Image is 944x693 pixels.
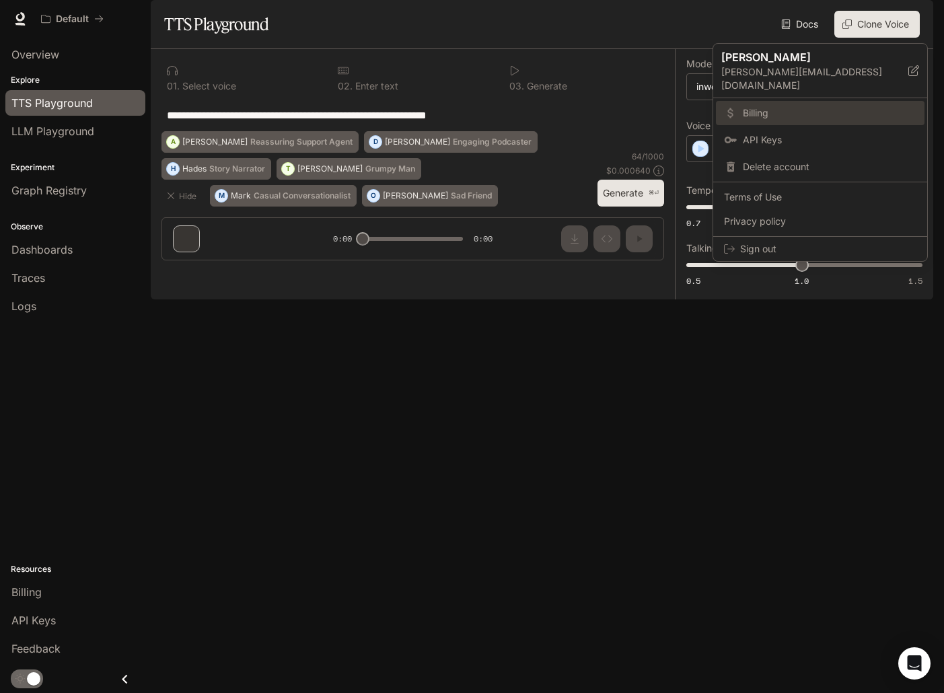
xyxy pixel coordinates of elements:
a: Privacy policy [716,209,924,233]
span: Billing [743,106,916,120]
div: [PERSON_NAME][PERSON_NAME][EMAIL_ADDRESS][DOMAIN_NAME] [713,44,927,98]
span: Sign out [740,242,916,256]
div: Delete account [716,155,924,179]
a: Terms of Use [716,185,924,209]
div: Sign out [713,237,927,261]
p: [PERSON_NAME] [721,49,887,65]
span: API Keys [743,133,916,147]
a: Billing [716,101,924,125]
span: Terms of Use [724,190,916,204]
p: [PERSON_NAME][EMAIL_ADDRESS][DOMAIN_NAME] [721,65,908,92]
span: Privacy policy [724,215,916,228]
span: Delete account [743,160,916,174]
a: API Keys [716,128,924,152]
